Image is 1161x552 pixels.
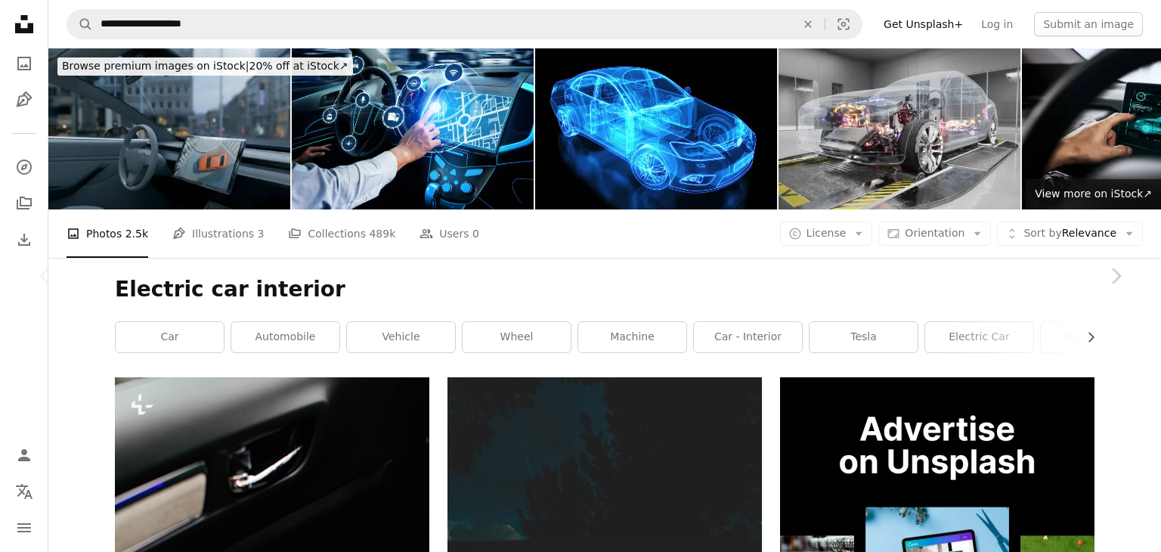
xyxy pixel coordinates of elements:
[875,12,972,36] a: Get Unsplash+
[694,322,802,352] a: car - interior
[463,322,571,352] a: wheel
[67,9,862,39] form: Find visuals sitewide
[997,222,1143,246] button: Sort byRelevance
[535,48,777,209] img: Neon anatomy of an automobile on black background
[1035,188,1152,200] span: View more on iStock ↗
[9,152,39,182] a: Explore
[115,276,1094,303] h1: Electric car interior
[258,225,265,242] span: 3
[1023,227,1061,239] span: Sort by
[67,10,93,39] button: Search Unsplash
[9,188,39,219] a: Collections
[9,440,39,470] a: Log in / Sign up
[972,12,1022,36] a: Log in
[779,48,1020,209] img: Electric Car Technology
[1070,203,1161,349] a: Next
[48,48,290,209] img: City Driving Redefined: Inside a Futuristic Autonomous Vehicle
[878,222,991,246] button: Orientation
[9,476,39,507] button: Language
[292,48,534,209] img: Driverless car interior with futuristic dashboard for autonomous control system
[116,322,224,352] a: car
[1026,179,1161,209] a: View more on iStock↗
[288,209,395,258] a: Collections 489k
[347,322,455,352] a: vehicle
[825,10,862,39] button: Visual search
[780,222,873,246] button: License
[9,513,39,543] button: Menu
[925,322,1033,352] a: electric car
[1041,322,1149,352] a: car interior
[420,209,479,258] a: Users 0
[1023,226,1116,241] span: Relevance
[48,48,362,85] a: Browse premium images on iStock|20% off at iStock↗
[62,60,249,72] span: Browse premium images on iStock |
[578,322,686,352] a: machine
[472,225,479,242] span: 0
[810,322,918,352] a: tesla
[369,225,395,242] span: 489k
[57,57,353,76] div: 20% off at iStock ↗
[791,10,825,39] button: Clear
[1034,12,1143,36] button: Submit an image
[905,227,964,239] span: Orientation
[172,209,264,258] a: Illustrations 3
[9,48,39,79] a: Photos
[231,322,339,352] a: automobile
[9,85,39,115] a: Illustrations
[807,227,847,239] span: License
